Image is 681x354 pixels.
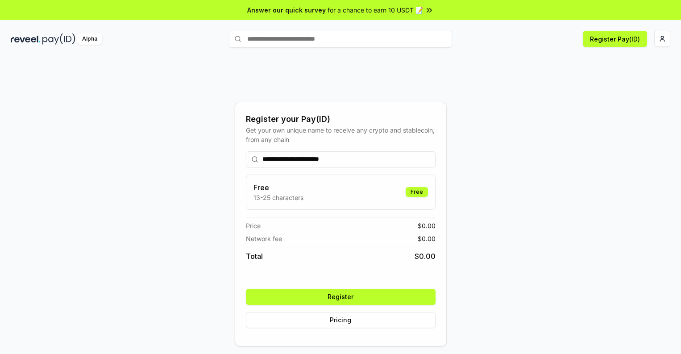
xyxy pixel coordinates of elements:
[246,113,436,125] div: Register your Pay(ID)
[253,182,303,193] h3: Free
[77,33,102,45] div: Alpha
[42,33,75,45] img: pay_id
[246,234,282,243] span: Network fee
[246,289,436,305] button: Register
[583,31,647,47] button: Register Pay(ID)
[328,5,423,15] span: for a chance to earn 10 USDT 📝
[415,251,436,262] span: $ 0.00
[247,5,326,15] span: Answer our quick survey
[246,251,263,262] span: Total
[253,193,303,202] p: 13-25 characters
[246,312,436,328] button: Pricing
[246,125,436,144] div: Get your own unique name to receive any crypto and stablecoin, from any chain
[406,187,428,197] div: Free
[418,221,436,230] span: $ 0.00
[246,221,261,230] span: Price
[11,33,41,45] img: reveel_dark
[418,234,436,243] span: $ 0.00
